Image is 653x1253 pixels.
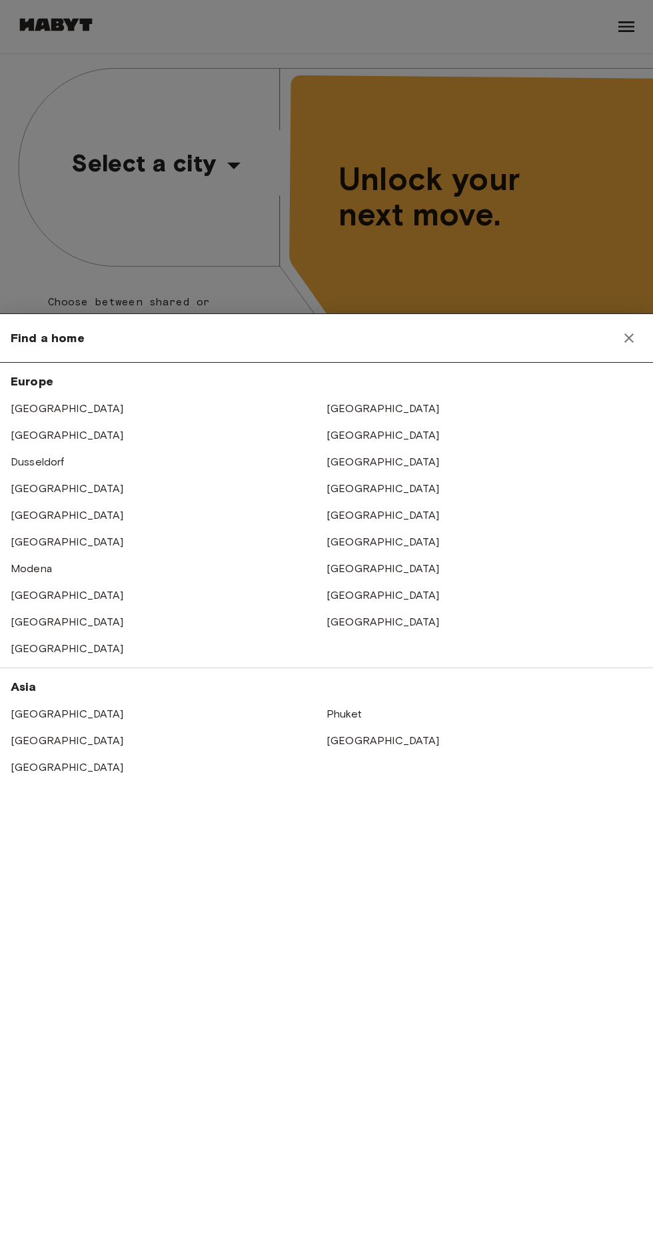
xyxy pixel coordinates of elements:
[11,642,124,655] a: [GEOGRAPHIC_DATA]
[326,734,440,747] a: [GEOGRAPHIC_DATA]
[11,708,124,720] a: [GEOGRAPHIC_DATA]
[11,680,37,694] span: Asia
[11,615,124,628] a: [GEOGRAPHIC_DATA]
[326,535,440,548] a: [GEOGRAPHIC_DATA]
[11,374,53,389] span: Europe
[326,615,440,628] a: [GEOGRAPHIC_DATA]
[11,734,124,747] a: [GEOGRAPHIC_DATA]
[11,761,124,774] a: [GEOGRAPHIC_DATA]
[326,482,440,495] a: [GEOGRAPHIC_DATA]
[326,562,440,575] a: [GEOGRAPHIC_DATA]
[11,429,124,441] a: [GEOGRAPHIC_DATA]
[11,402,124,415] a: [GEOGRAPHIC_DATA]
[326,429,440,441] a: [GEOGRAPHIC_DATA]
[11,535,124,548] a: [GEOGRAPHIC_DATA]
[326,402,440,415] a: [GEOGRAPHIC_DATA]
[11,330,85,346] span: Find a home
[326,509,440,521] a: [GEOGRAPHIC_DATA]
[11,509,124,521] a: [GEOGRAPHIC_DATA]
[11,589,124,601] a: [GEOGRAPHIC_DATA]
[11,455,65,468] a: Dusseldorf
[326,455,440,468] a: [GEOGRAPHIC_DATA]
[11,482,124,495] a: [GEOGRAPHIC_DATA]
[326,708,362,720] a: Phuket
[11,562,52,575] a: Modena
[326,589,440,601] a: [GEOGRAPHIC_DATA]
